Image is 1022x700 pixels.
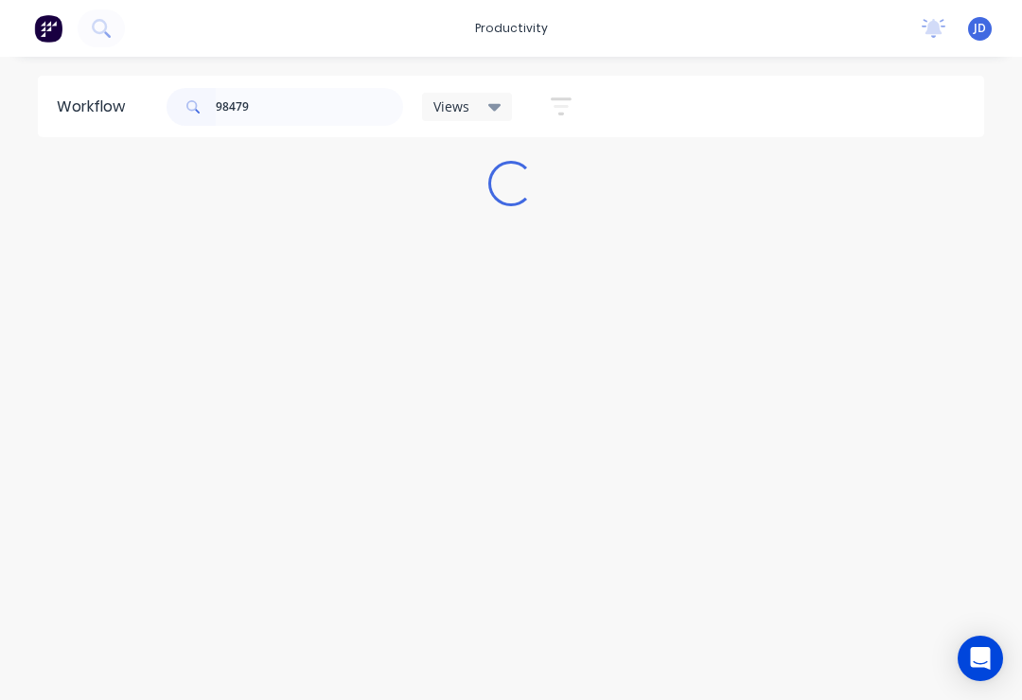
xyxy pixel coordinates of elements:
[216,88,403,126] input: Search for orders...
[974,20,986,37] span: JD
[958,636,1003,681] div: Open Intercom Messenger
[57,96,134,118] div: Workflow
[466,14,557,43] div: productivity
[34,14,62,43] img: Factory
[433,96,469,116] span: Views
